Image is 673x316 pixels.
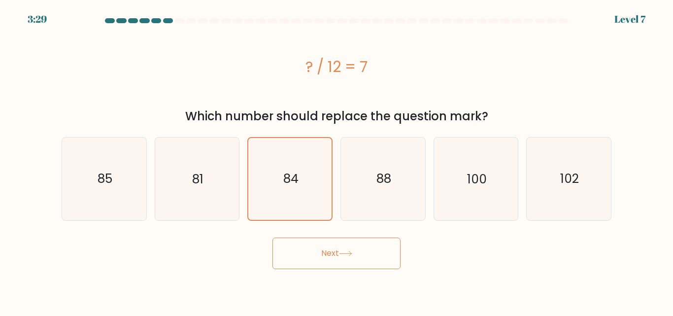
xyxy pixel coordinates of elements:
[98,170,112,187] text: 85
[28,12,47,27] div: 3:29
[192,170,203,187] text: 81
[467,170,487,187] text: 100
[62,56,611,78] div: ? / 12 = 7
[272,238,401,269] button: Next
[614,12,645,27] div: Level 7
[283,170,299,187] text: 84
[560,170,579,187] text: 102
[376,170,391,187] text: 88
[67,107,606,125] div: Which number should replace the question mark?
